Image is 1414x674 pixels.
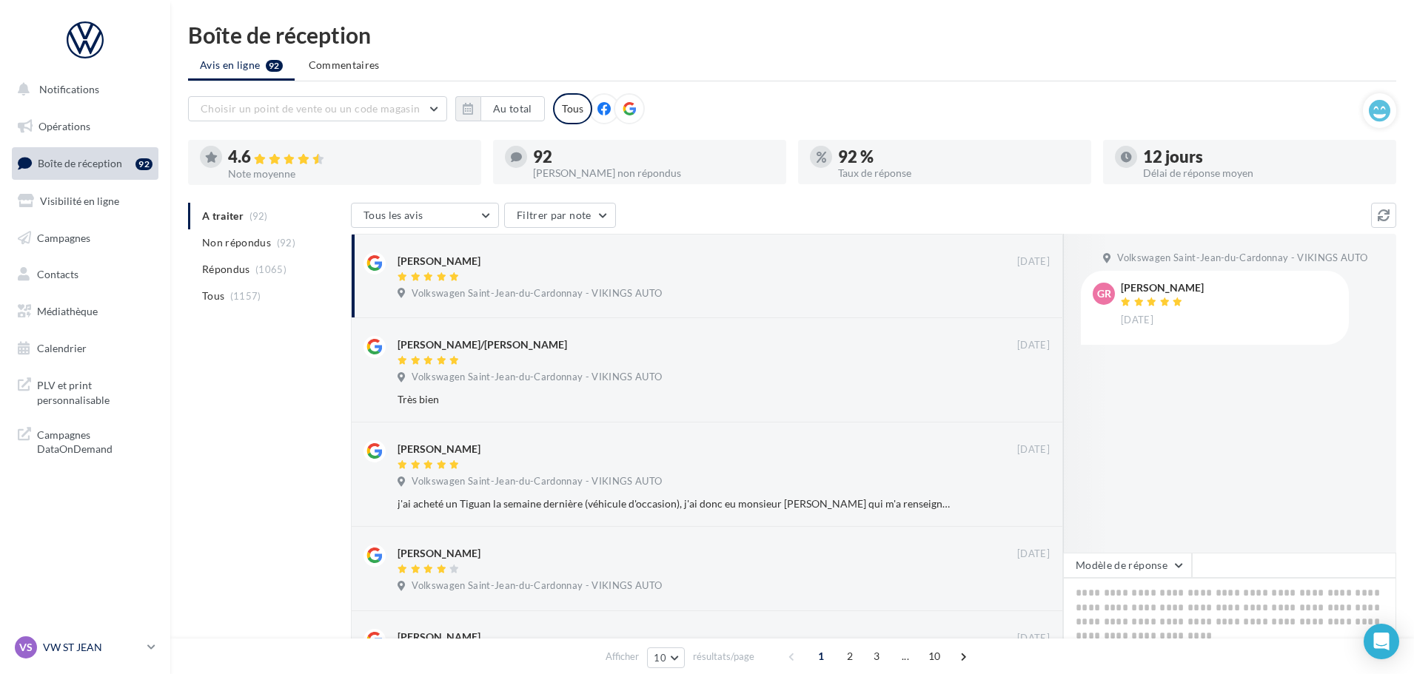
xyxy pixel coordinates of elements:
button: 10 [647,647,685,668]
a: Médiathèque [9,296,161,327]
div: [PERSON_NAME] [398,254,480,269]
span: 1 [809,644,833,668]
div: 92 [533,149,774,165]
span: Campagnes [37,231,90,243]
span: Non répondus [202,235,271,250]
a: VS VW ST JEAN [12,633,158,661]
div: [PERSON_NAME] [1121,283,1204,293]
span: (1065) [255,263,287,275]
span: Visibilité en ligne [40,195,119,207]
div: 4.6 [228,149,469,166]
span: 3 [865,644,888,668]
span: Boîte de réception [38,157,122,169]
a: PLV et print personnalisable [9,369,161,413]
span: résultats/page [693,650,754,664]
span: Afficher [606,650,639,664]
a: Calendrier [9,333,161,364]
span: [DATE] [1017,339,1050,352]
span: Choisir un point de vente ou un code magasin [201,102,420,115]
div: Très bien [398,392,954,407]
span: [DATE] [1017,547,1050,561]
span: ... [894,644,917,668]
div: Taux de réponse [838,168,1079,178]
span: Répondus [202,262,250,277]
span: Opérations [38,120,90,132]
button: Notifications [9,74,155,105]
div: [PERSON_NAME] [398,546,480,561]
a: Contacts [9,259,161,290]
div: 12 jours [1143,149,1384,165]
div: j'ai acheté un Tiguan la semaine dernière (véhicule d'occasion), j'ai donc eu monsieur [PERSON_NA... [398,496,954,511]
span: 10 [654,652,666,664]
button: Au total [455,96,545,121]
a: Opérations [9,111,161,142]
span: Tous les avis [363,209,423,221]
span: Volkswagen Saint-Jean-du-Cardonnay - VIKINGS AUTO [412,579,662,593]
div: Tous [553,93,592,124]
div: [PERSON_NAME] [398,630,480,644]
span: Volkswagen Saint-Jean-du-Cardonnay - VIKINGS AUTO [412,475,662,488]
span: Contacts [37,268,78,280]
span: Notifications [39,83,99,95]
div: [PERSON_NAME] non répondus [533,168,774,178]
span: Gr [1097,286,1111,301]
span: Volkswagen Saint-Jean-du-Cardonnay - VIKINGS AUTO [1117,252,1367,265]
div: Boîte de réception [188,24,1396,46]
span: (92) [277,237,295,249]
span: [DATE] [1017,632,1050,645]
button: Tous les avis [351,203,499,228]
div: 92 % [838,149,1079,165]
span: VS [19,640,33,655]
span: Calendrier [37,342,87,354]
div: [PERSON_NAME]/[PERSON_NAME] [398,337,567,352]
span: [DATE] [1121,314,1153,327]
div: [PERSON_NAME] [398,442,480,456]
button: Choisir un point de vente ou un code magasin [188,96,447,121]
span: Tous [202,289,224,303]
div: Open Intercom Messenger [1364,624,1399,659]
a: Visibilité en ligne [9,186,161,217]
span: (1157) [230,290,261,302]
span: Campagnes DataOnDemand [37,425,153,456]
span: Commentaires [309,58,380,73]
a: Campagnes DataOnDemand [9,419,161,462]
button: Au total [480,96,545,121]
div: 92 [135,158,153,170]
p: VW ST JEAN [43,640,141,655]
button: Filtrer par note [504,203,616,228]
span: PLV et print personnalisable [37,375,153,407]
span: [DATE] [1017,443,1050,456]
span: 10 [922,644,947,668]
span: 2 [838,644,862,668]
div: Note moyenne [228,169,469,179]
button: Modèle de réponse [1063,553,1192,578]
a: Boîte de réception92 [9,147,161,179]
div: Délai de réponse moyen [1143,168,1384,178]
span: Volkswagen Saint-Jean-du-Cardonnay - VIKINGS AUTO [412,287,662,300]
span: [DATE] [1017,255,1050,269]
span: Médiathèque [37,305,98,317]
span: Volkswagen Saint-Jean-du-Cardonnay - VIKINGS AUTO [412,371,662,384]
a: Campagnes [9,223,161,254]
